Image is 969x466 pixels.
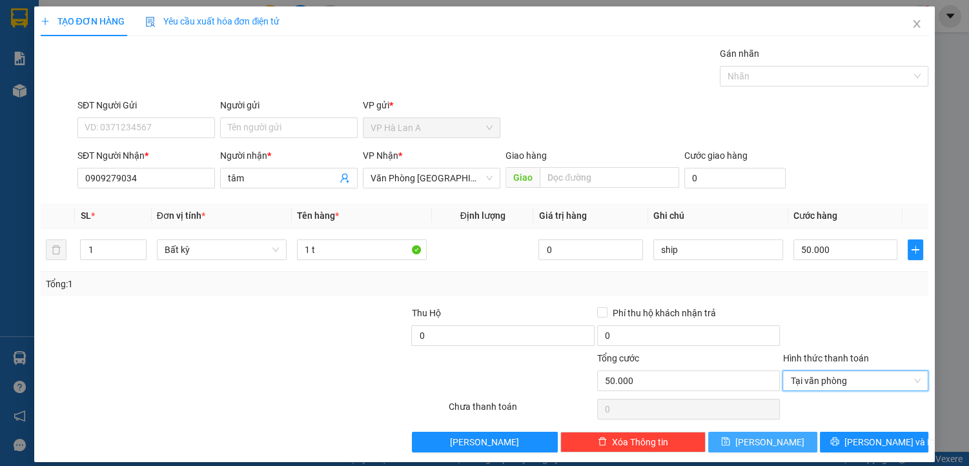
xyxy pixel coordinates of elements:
[540,167,678,188] input: Dọc đường
[340,173,350,183] span: user-add
[790,371,921,390] span: Tại văn phòng
[721,437,730,447] span: save
[412,432,558,452] button: [PERSON_NAME]
[77,98,215,112] div: SĐT Người Gửi
[145,16,280,26] span: Yêu cầu xuất hóa đơn điện tử
[538,239,643,260] input: 0
[411,308,440,318] span: Thu Hộ
[220,98,358,112] div: Người gửi
[648,203,788,228] th: Ghi chú
[899,6,935,43] button: Close
[220,148,358,163] div: Người nhận
[505,167,540,188] span: Giao
[447,400,596,422] div: Chưa thanh toán
[538,210,586,221] span: Giá trị hàng
[41,16,125,26] span: TẠO ĐƠN HÀNG
[653,239,783,260] input: Ghi Chú
[560,432,706,452] button: deleteXóa Thông tin
[607,306,721,320] span: Phí thu hộ khách nhận trả
[297,210,339,221] span: Tên hàng
[371,118,493,137] span: VP Hà Lan A
[735,435,804,449] span: [PERSON_NAME]
[782,353,868,363] label: Hình thức thanh toán
[77,148,215,163] div: SĐT Người Nhận
[46,239,66,260] button: delete
[793,210,837,221] span: Cước hàng
[820,432,928,452] button: printer[PERSON_NAME] và In
[684,150,748,161] label: Cước giao hàng
[612,435,668,449] span: Xóa Thông tin
[597,353,639,363] span: Tổng cước
[165,240,279,259] span: Bất kỳ
[297,239,427,260] input: VD: Bàn, Ghế
[46,277,375,291] div: Tổng: 1
[363,98,500,112] div: VP gửi
[720,48,759,59] label: Gán nhãn
[145,17,156,27] img: icon
[80,210,90,221] span: SL
[908,245,923,255] span: plus
[830,437,839,447] span: printer
[450,435,519,449] span: [PERSON_NAME]
[371,168,493,188] span: Văn Phòng Sài Gòn
[41,17,50,26] span: plus
[363,150,398,161] span: VP Nhận
[157,210,205,221] span: Đơn vị tính
[598,437,607,447] span: delete
[505,150,547,161] span: Giao hàng
[912,19,922,29] span: close
[908,239,923,260] button: plus
[684,168,786,188] input: Cước giao hàng
[844,435,935,449] span: [PERSON_NAME] và In
[460,210,505,221] span: Định lượng
[708,432,817,452] button: save[PERSON_NAME]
